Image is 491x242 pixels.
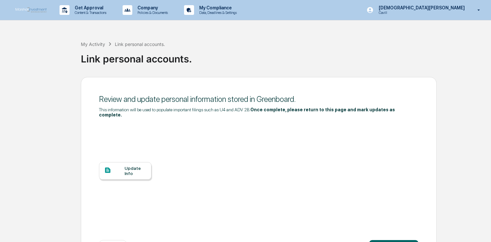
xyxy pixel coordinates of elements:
[374,5,468,10] p: [DEMOGRAPHIC_DATA][PERSON_NAME]
[81,41,105,47] div: My Activity
[99,107,419,117] div: This information will be used to populate important filings such as U4 and ADV 2B.
[125,166,146,176] div: Update Info
[16,7,47,13] img: logo
[99,107,395,117] b: Once complete, please return to this page and mark updates as complete.
[194,10,240,15] p: Data, Deadlines & Settings
[81,48,488,65] div: Link personal accounts.
[194,5,240,10] p: My Compliance
[99,94,419,104] div: Review and update personal information stored in Greenboard.
[70,5,110,10] p: Get Approval
[132,5,171,10] p: Company
[115,41,165,47] div: Link personal accounts.
[374,10,437,15] p: Cavill
[132,10,171,15] p: Policies & Documents
[70,10,110,15] p: Content & Transactions
[470,221,488,238] iframe: Open customer support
